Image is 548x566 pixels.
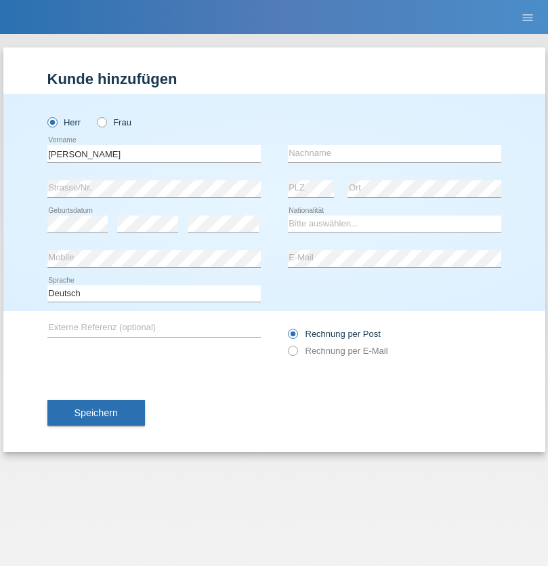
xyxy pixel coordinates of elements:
[97,117,106,126] input: Frau
[75,407,118,418] span: Speichern
[47,400,145,426] button: Speichern
[514,13,541,21] a: menu
[97,117,131,127] label: Frau
[47,117,81,127] label: Herr
[47,117,56,126] input: Herr
[47,70,501,87] h1: Kunde hinzufügen
[288,346,388,356] label: Rechnung per E-Mail
[288,346,297,363] input: Rechnung per E-Mail
[288,329,297,346] input: Rechnung per Post
[288,329,381,339] label: Rechnung per Post
[521,11,534,24] i: menu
